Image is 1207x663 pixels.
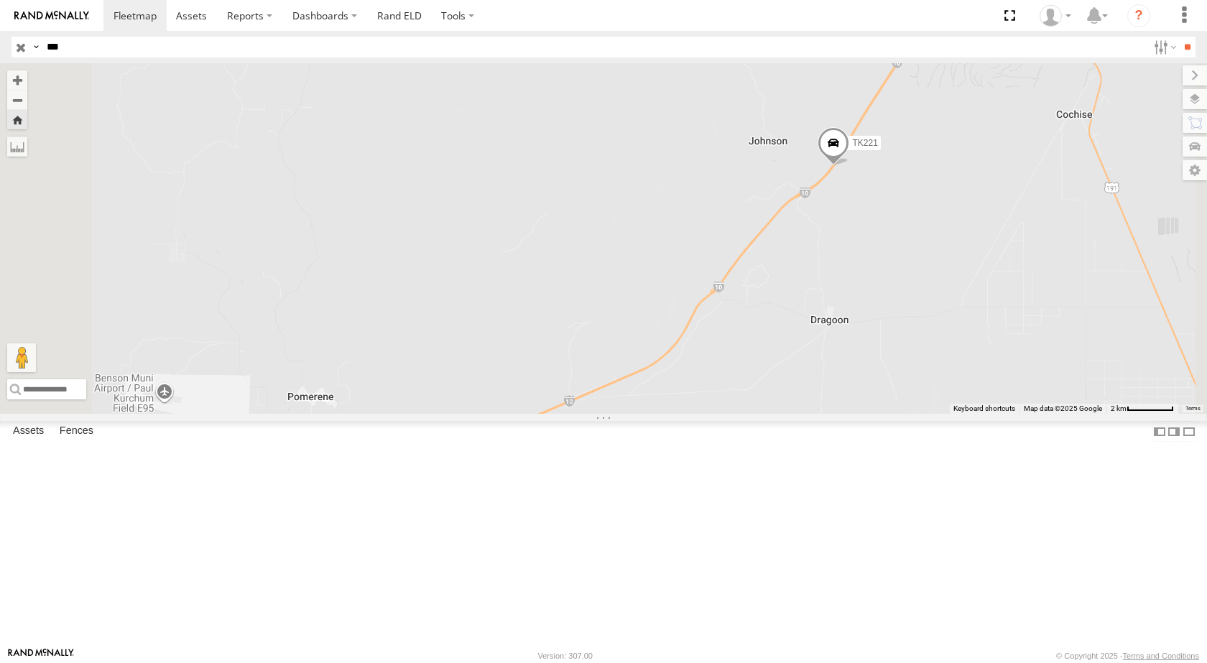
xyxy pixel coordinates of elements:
[1148,37,1179,57] label: Search Filter Options
[7,70,27,90] button: Zoom in
[7,136,27,157] label: Measure
[52,422,101,442] label: Fences
[1123,652,1199,660] a: Terms and Conditions
[6,422,51,442] label: Assets
[30,37,42,57] label: Search Query
[1111,404,1127,412] span: 2 km
[538,652,593,660] div: Version: 307.00
[7,90,27,110] button: Zoom out
[1056,652,1199,660] div: © Copyright 2025 -
[7,110,27,129] button: Zoom Home
[1127,4,1150,27] i: ?
[953,404,1015,414] button: Keyboard shortcuts
[852,138,877,148] span: TK221
[1182,421,1196,442] label: Hide Summary Table
[1152,421,1167,442] label: Dock Summary Table to the Left
[1106,404,1178,414] button: Map Scale: 2 km per 62 pixels
[1024,404,1102,412] span: Map data ©2025 Google
[14,11,89,21] img: rand-logo.svg
[7,343,36,372] button: Drag Pegman onto the map to open Street View
[1167,421,1181,442] label: Dock Summary Table to the Right
[1035,5,1076,27] div: Monica Verdugo
[1185,405,1201,411] a: Terms (opens in new tab)
[8,649,74,663] a: Visit our Website
[1183,160,1207,180] label: Map Settings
